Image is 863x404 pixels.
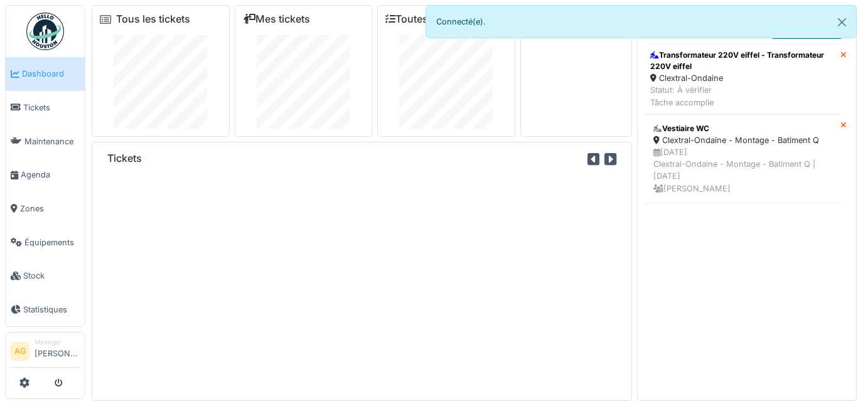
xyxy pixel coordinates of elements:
a: Mes tickets [243,13,310,25]
a: Tous les tickets [116,13,190,25]
div: [DATE] Clextral-Ondaine - Montage - Batiment Q | [DATE] [PERSON_NAME] [653,146,832,194]
div: Clextral-Ondaine - Montage - Batiment Q [653,134,832,146]
a: Statistiques [6,293,85,327]
img: Badge_color-CXgf-gQk.svg [26,13,64,50]
a: Transformateur 220V eiffel - Transformateur 220V eiffel Clextral-Ondaine Statut: À vérifierTâche ... [645,44,840,114]
button: Close [828,6,856,39]
a: AG Manager[PERSON_NAME] [11,338,80,368]
a: Dashboard [6,57,85,91]
div: Vestiaire WC [653,123,832,134]
a: Toutes les tâches [385,13,479,25]
div: Statut: À vérifier Tâche accomplie [650,84,835,108]
div: Transformateur 220V eiffel - Transformateur 220V eiffel [650,50,835,72]
span: Zones [20,203,80,215]
span: Stock [23,270,80,282]
a: Maintenance [6,124,85,158]
a: Zones [6,192,85,226]
div: Clextral-Ondaine [650,72,835,84]
span: Agenda [21,169,80,181]
li: [PERSON_NAME] [35,338,80,364]
a: Vestiaire WC Clextral-Ondaine - Montage - Batiment Q [DATE]Clextral-Ondaine - Montage - Batiment ... [645,114,840,203]
a: Tickets [6,91,85,125]
a: Stock [6,259,85,293]
span: Tickets [23,102,80,114]
span: Équipements [24,237,80,248]
span: Maintenance [24,136,80,147]
div: Manager [35,338,80,347]
li: AG [11,342,29,361]
a: Équipements [6,225,85,259]
div: Connecté(e). [426,5,857,38]
span: Dashboard [22,68,80,80]
a: Agenda [6,158,85,192]
span: Statistiques [23,304,80,316]
h6: Tickets [107,152,142,164]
